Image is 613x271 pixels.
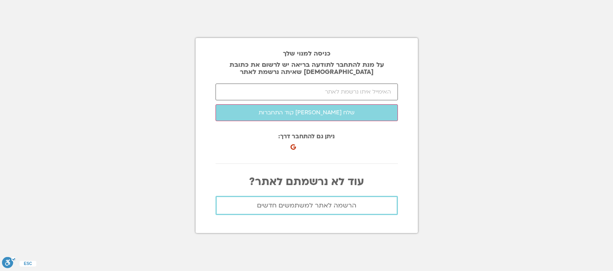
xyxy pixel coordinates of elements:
[216,104,398,121] button: שלח [PERSON_NAME] קוד התחברות
[216,176,398,188] p: עוד לא נרשמתם לאתר?
[216,196,398,215] a: הרשמה לאתר למשתמשים חדשים
[216,50,398,57] h2: כניסה למנוי שלך
[216,84,398,100] input: האימייל איתו נרשמת לאתר
[216,61,398,76] p: על מנת להתחבר לתודעה בריאה יש לרשום את כתובת [DEMOGRAPHIC_DATA] שאיתה נרשמת לאתר
[257,202,356,209] span: הרשמה לאתר למשתמשים חדשים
